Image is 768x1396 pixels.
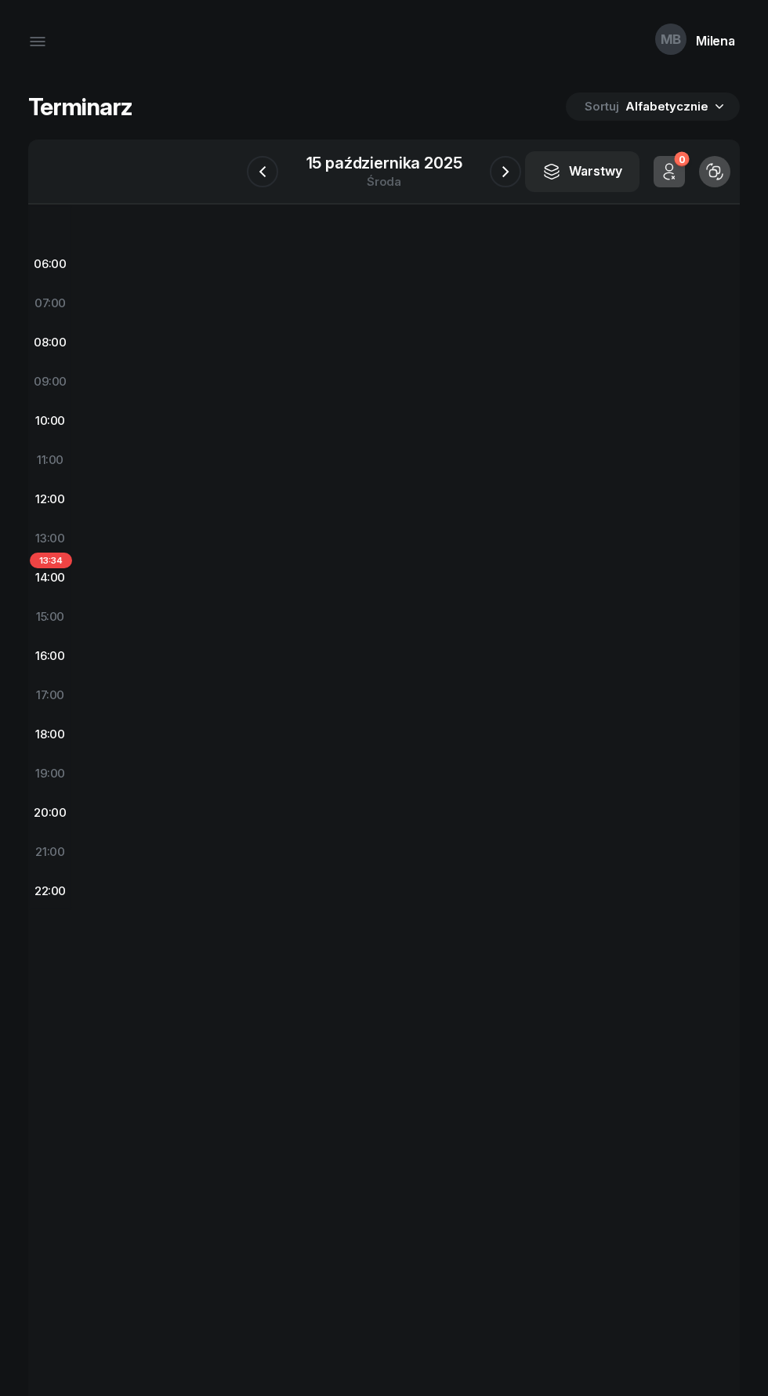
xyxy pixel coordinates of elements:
[28,871,72,910] div: 22:00
[28,479,72,518] div: 12:00
[28,675,72,714] div: 17:00
[306,176,462,187] div: środa
[566,92,740,121] button: Sortuj Alfabetycznie
[525,151,639,192] button: Warstwy
[661,33,682,46] span: MB
[28,244,72,283] div: 06:00
[30,553,72,568] span: 13:34
[585,100,622,114] span: Sortuj
[28,322,72,361] div: 08:00
[28,283,72,322] div: 07:00
[28,92,132,121] h1: Terminarz
[306,155,462,171] div: 15 października 2025
[28,518,72,557] div: 13:00
[625,99,708,114] span: Alfabetycznie
[28,636,72,675] div: 16:00
[28,401,72,440] div: 10:00
[28,440,72,479] div: 11:00
[654,156,685,187] button: 0
[28,832,72,871] div: 21:00
[28,753,72,792] div: 19:00
[28,361,72,401] div: 09:00
[542,162,622,181] div: Warstwy
[696,34,735,47] div: Milena
[28,792,72,832] div: 20:00
[28,714,72,753] div: 18:00
[28,557,72,596] div: 14:00
[28,596,72,636] div: 15:00
[674,151,689,166] div: 0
